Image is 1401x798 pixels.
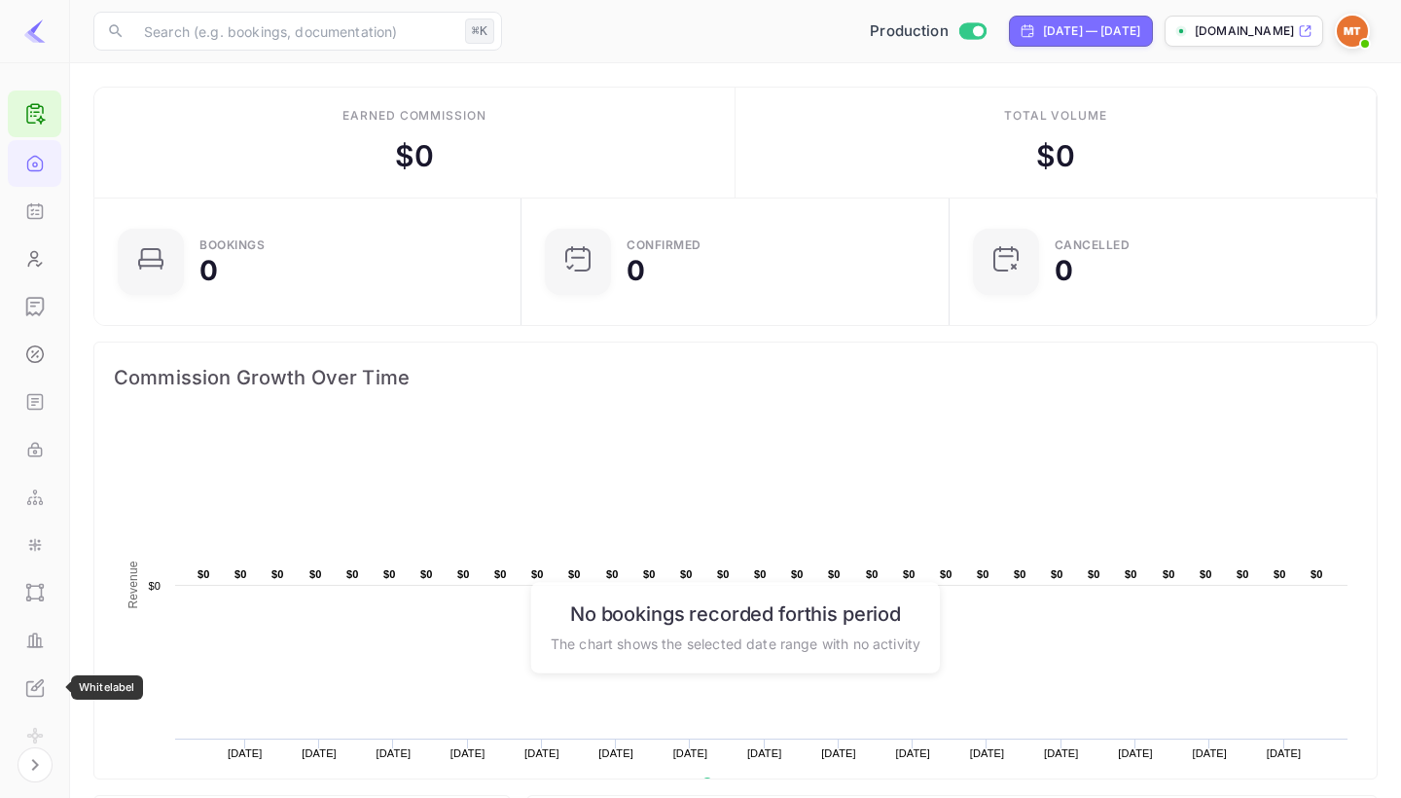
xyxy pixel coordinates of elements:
a: API docs and SDKs [8,379,61,423]
text: $0 [1200,568,1212,580]
p: The chart shows the selected date range with no activity [551,633,920,653]
div: CANCELLED [1055,239,1131,251]
text: $0 [940,568,952,580]
text: $0 [457,568,470,580]
text: [DATE] [228,747,263,759]
text: [DATE] [1044,747,1079,759]
text: $0 [1311,568,1323,580]
text: $0 [568,568,581,580]
input: Search (e.g. bookings, documentation) [132,12,457,51]
text: [DATE] [747,747,782,759]
button: Expand navigation [18,747,53,782]
a: API Keys [8,426,61,471]
text: [DATE] [970,747,1005,759]
text: $0 [791,568,804,580]
img: LiteAPI [23,19,47,43]
a: Whitelabel [8,665,61,709]
p: [DOMAIN_NAME] [1195,22,1294,40]
text: $0 [1125,568,1137,580]
a: Integrations [8,522,61,566]
div: Total volume [1004,107,1108,125]
text: [DATE] [598,747,633,759]
text: $0 [1237,568,1249,580]
text: [DATE] [673,747,708,759]
text: [DATE] [1118,747,1153,759]
text: $0 [420,568,433,580]
text: $0 [531,568,544,580]
div: [DATE] — [DATE] [1043,22,1140,40]
img: Minerave Travel [1337,16,1368,47]
text: $0 [1163,568,1175,580]
div: Switch to Sandbox mode [862,20,993,43]
text: $0 [643,568,656,580]
text: $0 [271,568,284,580]
text: Revenue [720,778,770,791]
text: $0 [754,568,767,580]
div: Bookings [199,239,265,251]
text: [DATE] [302,747,337,759]
a: UI Components [8,569,61,614]
div: 0 [627,257,645,284]
text: $0 [828,568,841,580]
text: [DATE] [1267,747,1302,759]
text: $0 [903,568,916,580]
text: [DATE] [895,747,930,759]
div: ⌘K [465,18,494,44]
a: Performance [8,617,61,662]
text: [DATE] [1192,747,1227,759]
span: Production [870,20,949,43]
text: $0 [234,568,247,580]
text: $0 [494,568,507,580]
div: $ 0 [395,134,434,178]
text: $0 [148,580,161,592]
text: [DATE] [821,747,856,759]
text: [DATE] [377,747,412,759]
text: [DATE] [450,747,485,759]
text: $0 [346,568,359,580]
span: Commission Growth Over Time [114,362,1357,393]
text: $0 [309,568,322,580]
text: $0 [198,568,210,580]
text: $0 [717,568,730,580]
text: $0 [383,568,396,580]
text: $0 [977,568,989,580]
div: Confirmed [627,239,701,251]
text: $0 [606,568,619,580]
text: $0 [866,568,879,580]
a: Home [8,140,61,185]
text: $0 [1051,568,1063,580]
text: $0 [680,568,693,580]
a: Earnings [8,283,61,328]
text: $0 [1088,568,1100,580]
div: Whitelabel [71,675,143,700]
text: Revenue [126,561,140,608]
a: Commission [8,331,61,376]
a: Customers [8,236,61,280]
a: Bookings [8,188,61,233]
div: 0 [1055,257,1073,284]
div: 0 [199,257,218,284]
div: $ 0 [1036,134,1075,178]
h6: No bookings recorded for this period [551,601,920,625]
text: [DATE] [524,747,559,759]
div: Earned commission [342,107,486,125]
text: $0 [1274,568,1286,580]
text: $0 [1014,568,1026,580]
a: Webhooks [8,474,61,519]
